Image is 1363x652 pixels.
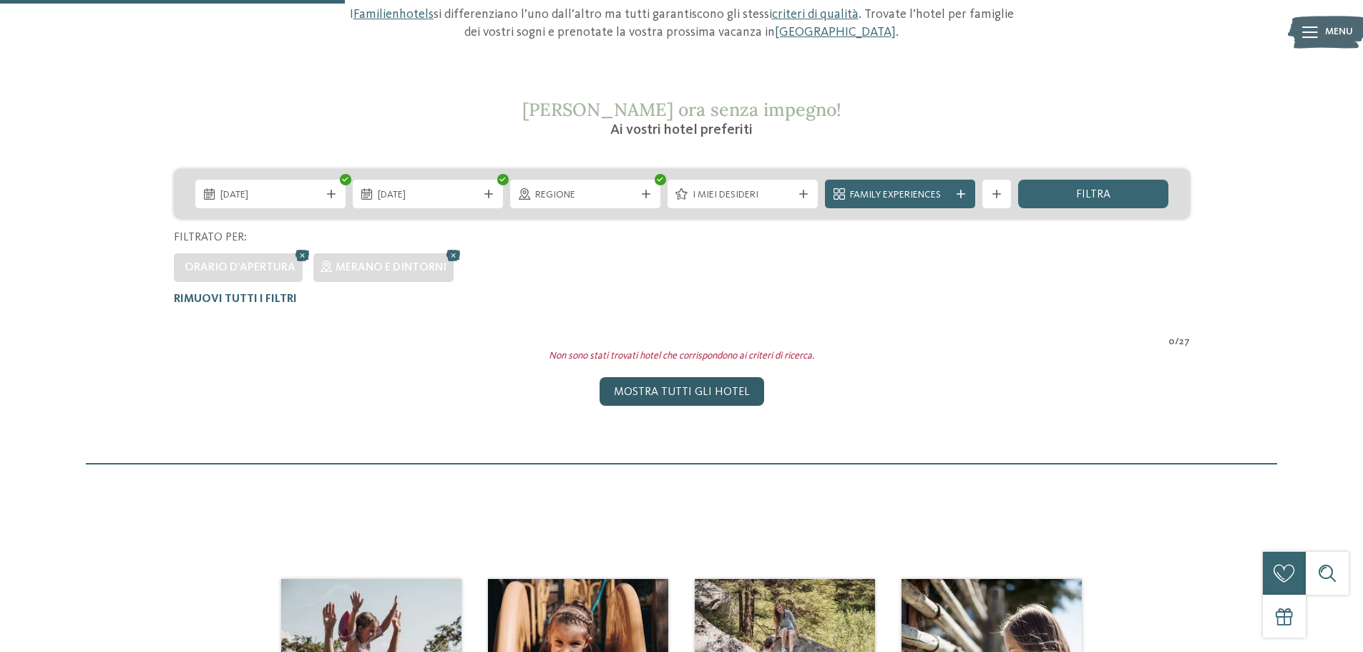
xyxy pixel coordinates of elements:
[850,188,950,203] span: Family Experiences
[220,188,321,203] span: [DATE]
[185,262,295,273] span: Orario d'apertura
[522,98,841,121] span: [PERSON_NAME] ora senza impegno!
[1076,189,1110,200] span: filtra
[610,123,753,137] span: Ai vostri hotel preferiti
[378,188,478,203] span: [DATE]
[163,349,1201,364] div: Non sono stati trovati hotel che corrispondono ai criteri di ricerca.
[1179,335,1190,349] span: 27
[174,232,247,243] span: Filtrato per:
[336,262,446,273] span: Merano e dintorni
[342,6,1022,42] p: I si differenziano l’uno dall’altro ma tutti garantiscono gli stessi . Trovate l’hotel per famigl...
[535,188,635,203] span: Regione
[1175,335,1179,349] span: /
[693,188,793,203] span: I miei desideri
[174,293,297,305] span: Rimuovi tutti i filtri
[772,8,859,21] a: criteri di qualità
[1168,335,1175,349] span: 0
[353,8,434,21] a: Familienhotels
[600,377,764,406] div: Mostra tutti gli hotel
[775,26,896,39] a: [GEOGRAPHIC_DATA]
